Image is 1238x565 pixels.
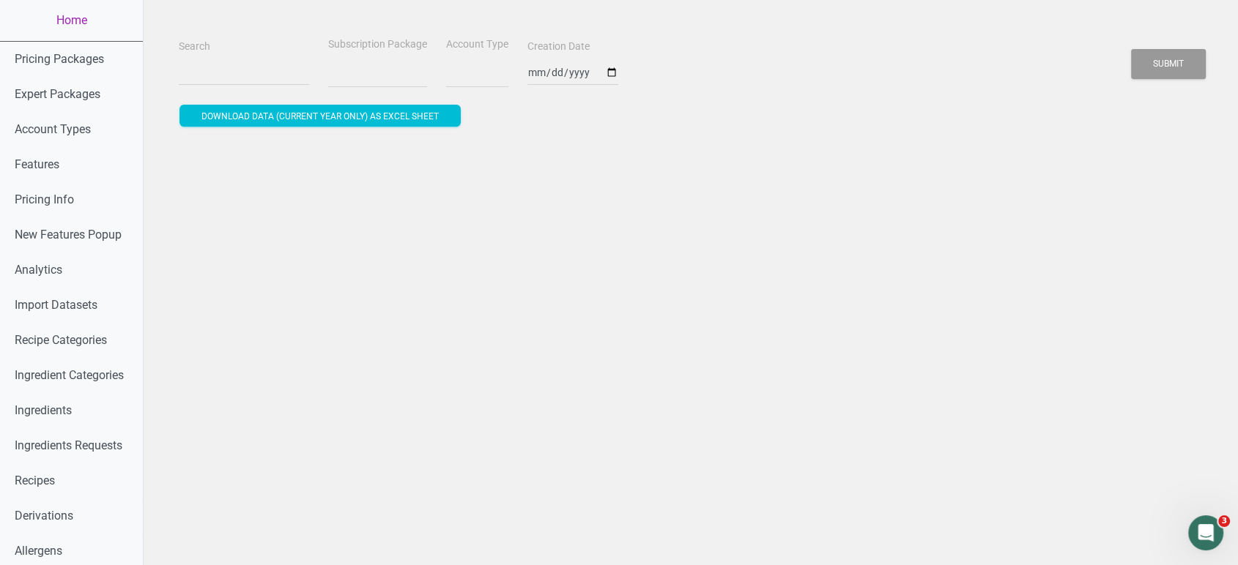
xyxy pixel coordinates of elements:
iframe: Intercom live chat [1188,515,1223,550]
span: Download data (current year only) as excel sheet [201,111,439,121]
label: Subscription Package [328,37,427,52]
label: Account Type [446,37,508,52]
label: Search [179,40,210,54]
span: 3 [1218,515,1230,527]
button: Download data (current year only) as excel sheet [179,105,461,127]
button: Submit [1131,49,1206,79]
label: Creation Date [527,40,590,54]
